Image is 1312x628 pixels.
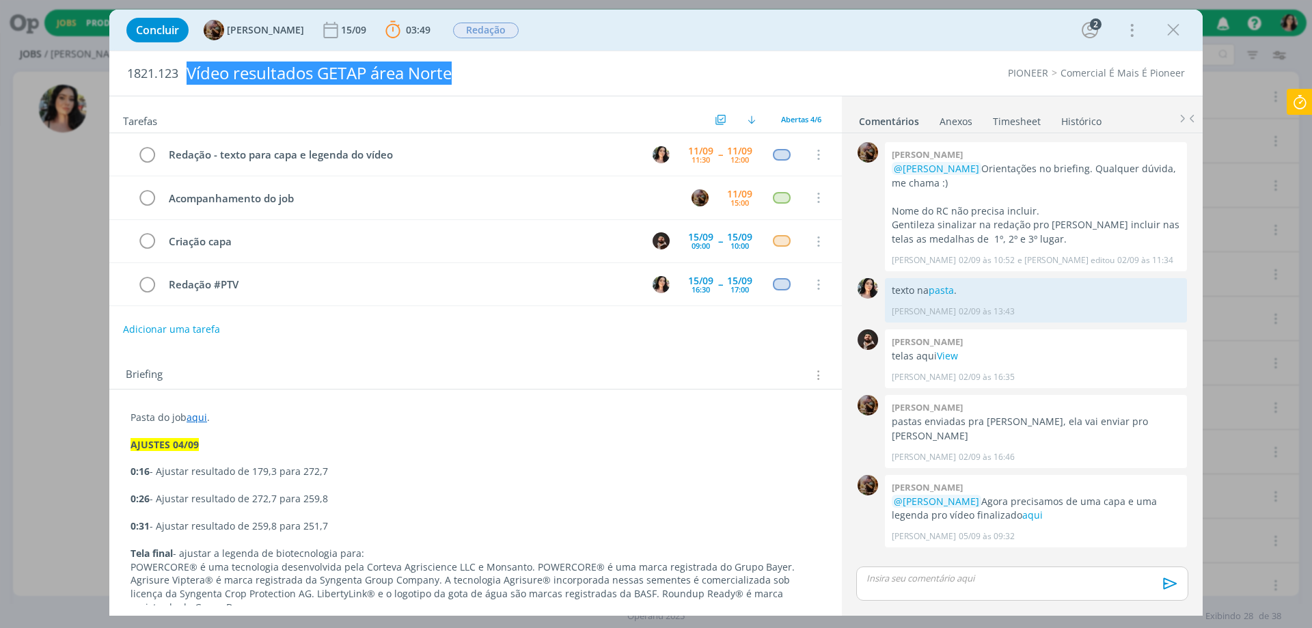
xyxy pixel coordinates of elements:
[163,233,640,250] div: Criação capa
[894,495,979,508] span: @[PERSON_NAME]
[688,146,713,156] div: 11/09
[892,495,1180,523] p: Agora precisamos de uma capa e uma legenda pro vídeo finalizado
[959,254,1015,267] span: 02/09 às 10:52
[163,146,640,163] div: Redação - texto para capa e legenda do vídeo
[727,189,752,199] div: 11/09
[689,187,710,208] button: A
[748,115,756,124] img: arrow-down.svg
[1017,254,1115,267] span: e [PERSON_NAME] editou
[126,366,163,384] span: Briefing
[858,109,920,128] a: Comentários
[131,411,821,424] p: Pasta do job .
[730,156,749,163] div: 12:00
[892,284,1180,297] p: texto na .
[688,276,713,286] div: 15/09
[131,519,150,532] strong: 0:31
[692,242,710,249] div: 09:00
[653,146,670,163] img: T
[858,475,878,495] img: A
[858,329,878,350] img: D
[892,148,963,161] b: [PERSON_NAME]
[126,18,189,42] button: Concluir
[781,114,821,124] span: Abertas 4/6
[181,57,739,90] div: Vídeo resultados GETAP área Norte
[1008,66,1048,79] a: PIONEER
[894,162,979,175] span: @[PERSON_NAME]
[892,336,963,348] b: [PERSON_NAME]
[1090,18,1102,30] div: 2
[131,547,173,560] strong: Tela final
[992,109,1041,128] a: Timesheet
[122,317,221,342] button: Adicionar uma tarefa
[1079,19,1101,41] button: 2
[187,411,207,424] a: aqui
[730,286,749,293] div: 17:00
[136,25,179,36] span: Concluir
[858,142,878,163] img: A
[858,278,878,299] img: T
[718,236,722,246] span: --
[692,286,710,293] div: 16:30
[718,279,722,289] span: --
[382,19,434,41] button: 03:49
[453,23,519,38] span: Redação
[959,305,1015,318] span: 02/09 às 13:43
[204,20,304,40] button: A[PERSON_NAME]
[692,189,709,206] img: A
[131,492,821,506] p: - Ajustar resultado de 272,7 para 259,8
[730,199,749,206] div: 15:00
[727,146,752,156] div: 11/09
[892,204,1180,218] p: Nome do RC não precisa incluir.
[204,20,224,40] img: A
[1022,508,1043,521] a: aqui
[163,276,640,293] div: Redação #PTV
[131,519,821,533] p: - Ajustar resultado de 259,8 para 251,7
[1061,66,1185,79] a: Comercial É Mais É Pioneer
[653,232,670,249] img: D
[406,23,430,36] span: 03:49
[892,451,956,463] p: [PERSON_NAME]
[892,530,956,543] p: [PERSON_NAME]
[127,66,178,81] span: 1821.123
[131,560,821,615] p: POWERCORE® é uma tecnologia desenvolvida pela Corteva Agriscience LLC e Monsanto. POWERCORE® é um...
[688,232,713,242] div: 15/09
[892,218,1180,246] p: Gentileza sinalizar na redação pro [PERSON_NAME] incluir nas telas as medalhas de 1º, 2º e 3º lugar.
[929,284,954,297] a: pasta
[730,242,749,249] div: 10:00
[892,415,1180,443] p: pastas enviadas pra [PERSON_NAME], ela vai enviar pro [PERSON_NAME]
[163,190,679,207] div: Acompanhamento do job
[892,401,963,413] b: [PERSON_NAME]
[123,111,157,128] span: Tarefas
[131,438,199,451] strong: AJUSTES 04/09
[892,254,956,267] p: [PERSON_NAME]
[131,547,821,560] p: - ajustar a legenda de biotecnologia para:
[959,371,1015,383] span: 02/09 às 16:35
[718,150,722,159] span: --
[937,349,958,362] a: View
[692,156,710,163] div: 11:30
[892,305,956,318] p: [PERSON_NAME]
[1061,109,1102,128] a: Histórico
[727,232,752,242] div: 15/09
[892,162,1180,190] p: Orientações no briefing. Qualquer dúvida, me chama :)
[227,25,304,35] span: [PERSON_NAME]
[341,25,369,35] div: 15/09
[131,465,821,478] p: - Ajustar resultado de 179,3 para 272,7
[1117,254,1173,267] span: 02/09 às 11:34
[940,115,972,128] div: Anexos
[452,22,519,39] button: Redação
[651,274,671,295] button: T
[131,492,150,505] strong: 0:26
[653,276,670,293] img: T
[892,371,956,383] p: [PERSON_NAME]
[858,395,878,415] img: A
[651,231,671,251] button: D
[892,349,1180,363] p: telas aqui
[959,451,1015,463] span: 02/09 às 16:46
[109,10,1203,616] div: dialog
[727,276,752,286] div: 15/09
[892,481,963,493] b: [PERSON_NAME]
[959,530,1015,543] span: 05/09 às 09:32
[131,465,150,478] strong: 0:16
[651,144,671,165] button: T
